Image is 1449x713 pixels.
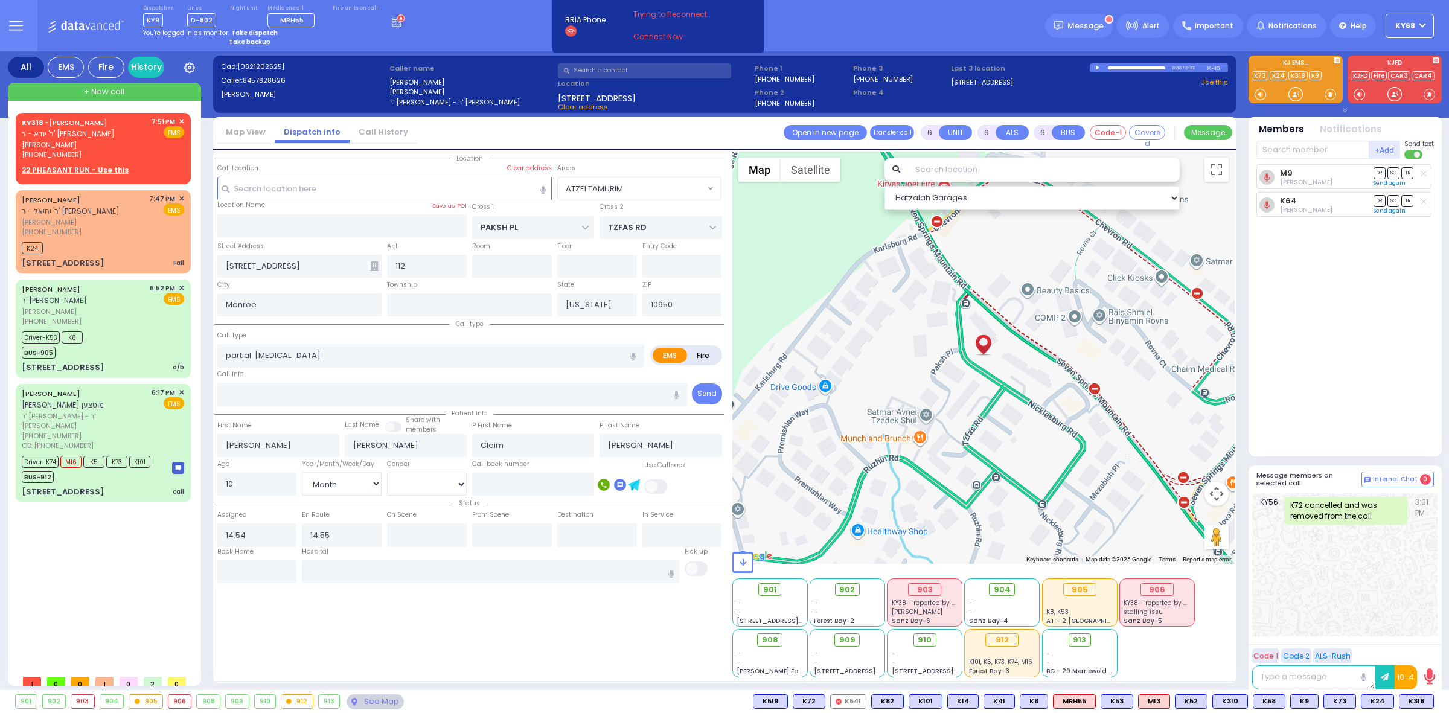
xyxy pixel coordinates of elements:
[187,5,216,12] label: Lines
[918,634,932,646] span: 910
[939,125,972,140] button: UNIT
[217,177,552,200] input: Search location here
[217,459,229,469] label: Age
[150,284,175,293] span: 6:52 PM
[22,118,49,127] span: KY318 -
[1412,71,1435,80] a: CAR4
[753,694,788,709] div: K519
[642,241,677,251] label: Entry Code
[472,459,529,469] label: Call back number
[95,677,114,686] span: 1
[60,456,82,468] span: M16
[1171,61,1182,75] div: 0:00
[1101,694,1133,709] div: BLS
[1124,616,1162,625] span: Sanz Bay-5
[633,9,729,20] span: Trying to Reconnect...
[1204,158,1229,182] button: Toggle fullscreen view
[197,695,220,708] div: 908
[1374,195,1386,206] span: DR
[1260,497,1284,525] span: KY56
[179,283,184,293] span: ✕
[217,510,247,520] label: Assigned
[22,456,59,468] span: Driver-K74
[152,117,175,126] span: 7:51 PM
[237,62,284,71] span: [0821202525]
[1090,125,1126,140] button: Code-1
[1249,60,1343,68] label: KJ EMS...
[908,583,941,596] div: 903
[1369,141,1401,159] button: +Add
[1313,648,1352,663] button: ALS-Rush
[1256,472,1361,487] h5: Message members on selected call
[173,258,184,267] div: Fall
[839,634,856,646] span: 909
[472,202,494,212] label: Cross 1
[389,87,554,97] label: [PERSON_NAME]
[389,77,554,88] label: [PERSON_NAME]
[22,227,82,237] span: [PHONE_NUMBER]
[1361,694,1394,709] div: BLS
[22,195,80,205] a: [PERSON_NAME]
[450,154,489,163] span: Location
[48,18,128,33] img: Logo
[22,295,87,305] span: ר' [PERSON_NAME]
[387,280,417,290] label: Township
[1280,177,1332,187] span: Abraham Schwartz
[43,695,66,708] div: 902
[168,129,181,138] u: EMS
[217,200,265,210] label: Location Name
[994,584,1011,596] span: 904
[1129,125,1165,140] button: Covered
[83,456,104,468] span: K5
[22,217,145,228] span: [PERSON_NAME]
[231,28,278,37] strong: Take dispatch
[737,607,740,616] span: -
[472,510,509,520] label: From Scene
[735,548,775,564] img: Google
[164,397,184,409] span: EMS
[558,92,636,102] span: [STREET_ADDRESS]
[633,31,729,42] a: Connect Now
[909,694,942,709] div: K101
[1212,694,1248,709] div: BLS
[267,5,319,12] label: Medic on call
[1395,21,1415,31] span: ky68
[600,421,639,430] label: P Last Name
[1204,482,1229,506] button: Map camera controls
[1020,694,1048,709] div: K8
[1124,607,1163,616] span: stalling issu
[973,321,994,357] div: YECHESKEL SHRAGA GOLDBERGER
[22,400,104,410] span: [PERSON_NAME] מוטצען
[1374,179,1406,187] a: Send again
[685,547,708,557] label: Pick up
[996,125,1029,140] button: ALS
[692,383,722,404] button: Send
[1309,71,1322,80] a: K9
[387,241,398,251] label: Apt
[22,118,107,127] a: [PERSON_NAME]
[217,421,252,430] label: First Name
[22,206,120,216] span: ר' יחיאל - ר' [PERSON_NAME]
[781,158,840,182] button: Show satellite imagery
[892,598,966,607] span: KY38 - reported by KY42
[22,284,80,294] a: [PERSON_NAME]
[1270,71,1287,80] a: K24
[753,694,788,709] div: BLS
[1184,125,1232,140] button: Message
[558,78,750,89] label: Location
[22,347,56,359] span: BUS-905
[432,202,467,210] label: Save as POI
[302,560,679,583] input: Search hospital
[969,667,1009,676] span: Forest Bay-3
[793,694,825,709] div: BLS
[557,164,575,173] label: Areas
[255,695,276,708] div: 910
[8,57,44,78] div: All
[406,415,440,424] small: Share with
[172,462,184,474] img: message-box.svg
[1020,694,1048,709] div: BLS
[1142,21,1160,31] span: Alert
[735,548,775,564] a: Open this area in Google Maps (opens a new window)
[1124,598,1198,607] span: KY38 - reported by KY42
[446,409,493,418] span: Patient info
